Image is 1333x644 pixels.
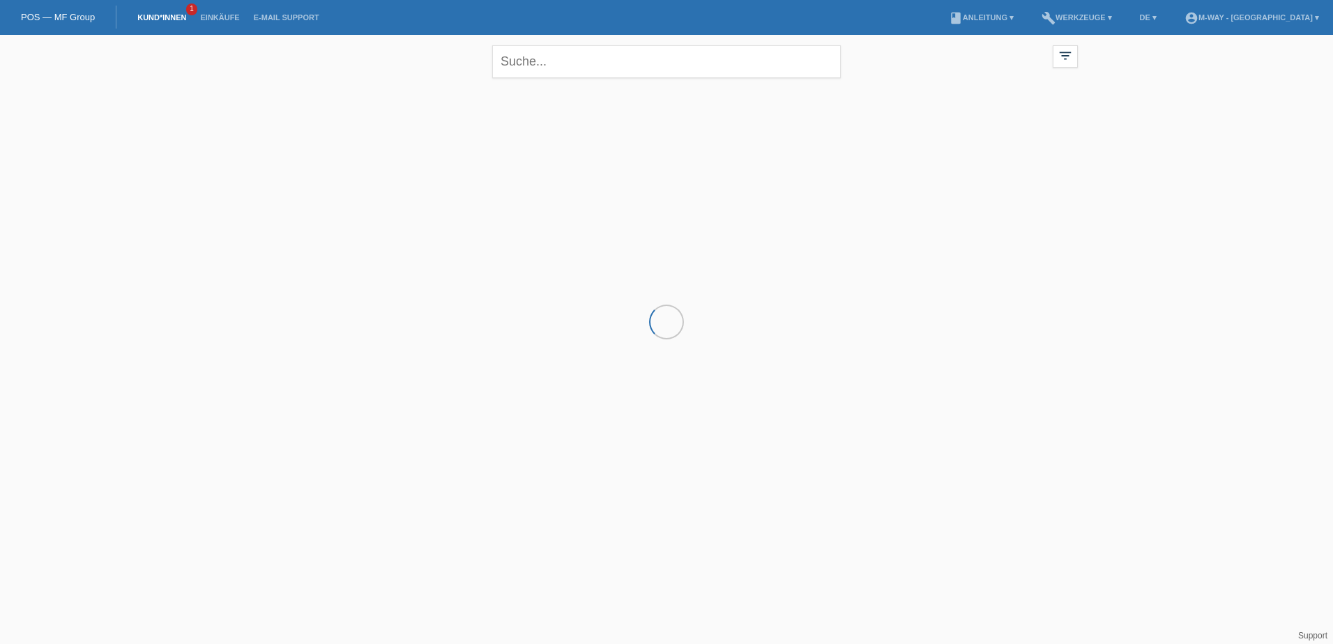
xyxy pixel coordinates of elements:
i: filter_list [1058,48,1073,63]
a: DE ▾ [1133,13,1164,22]
i: book [949,11,963,25]
a: buildWerkzeuge ▾ [1035,13,1119,22]
a: E-Mail Support [247,13,326,22]
a: Kund*innen [130,13,193,22]
a: Einkäufe [193,13,246,22]
i: account_circle [1185,11,1198,25]
span: 1 [186,3,197,15]
a: POS — MF Group [21,12,95,22]
i: build [1042,11,1056,25]
a: account_circlem-way - [GEOGRAPHIC_DATA] ▾ [1178,13,1326,22]
a: Support [1298,631,1327,641]
input: Suche... [492,45,841,78]
a: bookAnleitung ▾ [942,13,1021,22]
